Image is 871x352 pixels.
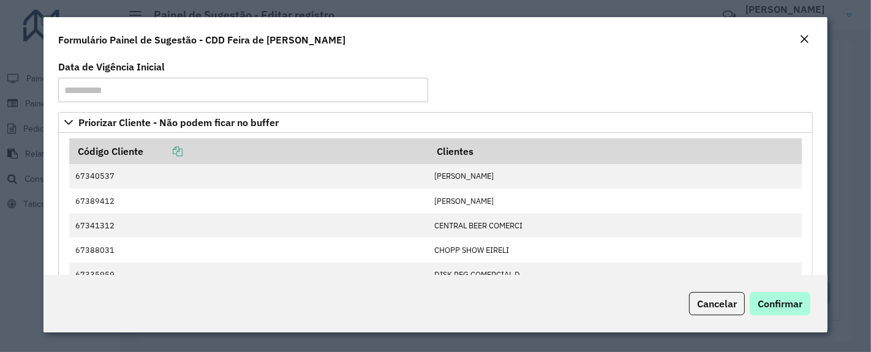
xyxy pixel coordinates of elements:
td: [PERSON_NAME] [428,164,802,189]
td: 67389412 [69,189,428,213]
h4: Formulário Painel de Sugestão - CDD Feira de [PERSON_NAME] [58,32,345,47]
th: Código Cliente [69,138,428,164]
a: Priorizar Cliente - Não podem ficar no buffer [58,112,813,133]
em: Fechar [799,34,809,44]
td: 67388031 [69,238,428,262]
td: 67335959 [69,263,428,287]
button: Close [796,32,813,48]
span: Priorizar Cliente - Não podem ficar no buffer [78,118,279,127]
td: DISK REG COMERCIAL D [428,263,802,287]
span: Confirmar [758,298,802,310]
td: CENTRAL BEER COMERCI [428,213,802,238]
span: Cancelar [697,298,737,310]
button: Confirmar [750,292,810,315]
td: 67341312 [69,213,428,238]
th: Clientes [428,138,802,164]
button: Cancelar [689,292,745,315]
a: Copiar [143,145,183,157]
td: CHOPP SHOW EIRELI [428,238,802,262]
td: 67340537 [69,164,428,189]
label: Data de Vigência Inicial [58,59,165,74]
td: [PERSON_NAME] [428,189,802,213]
